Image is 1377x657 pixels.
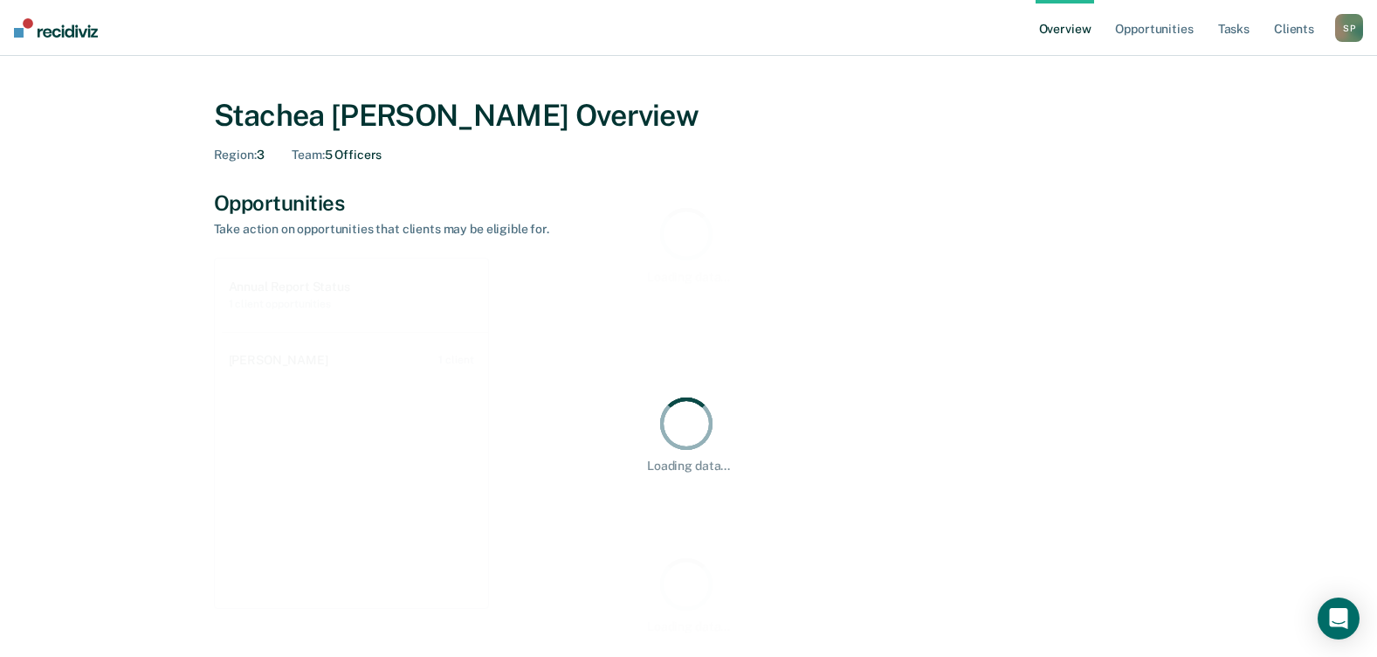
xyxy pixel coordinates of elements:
div: Stachea [PERSON_NAME] Overview [214,98,1164,134]
div: 5 Officers [292,148,382,163]
div: 3 [214,148,265,163]
span: Team : [292,148,324,162]
div: [PERSON_NAME] [229,353,335,368]
h2: 1 client opportunities [229,298,350,310]
button: SP [1335,14,1363,42]
span: Region : [214,148,257,162]
div: S P [1335,14,1363,42]
div: 1 client [438,354,473,366]
img: Recidiviz [14,18,98,38]
h1: Annual Report Status [229,280,350,294]
a: [PERSON_NAME] 1 client [222,335,488,385]
div: Open Intercom Messenger [1318,598,1360,640]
